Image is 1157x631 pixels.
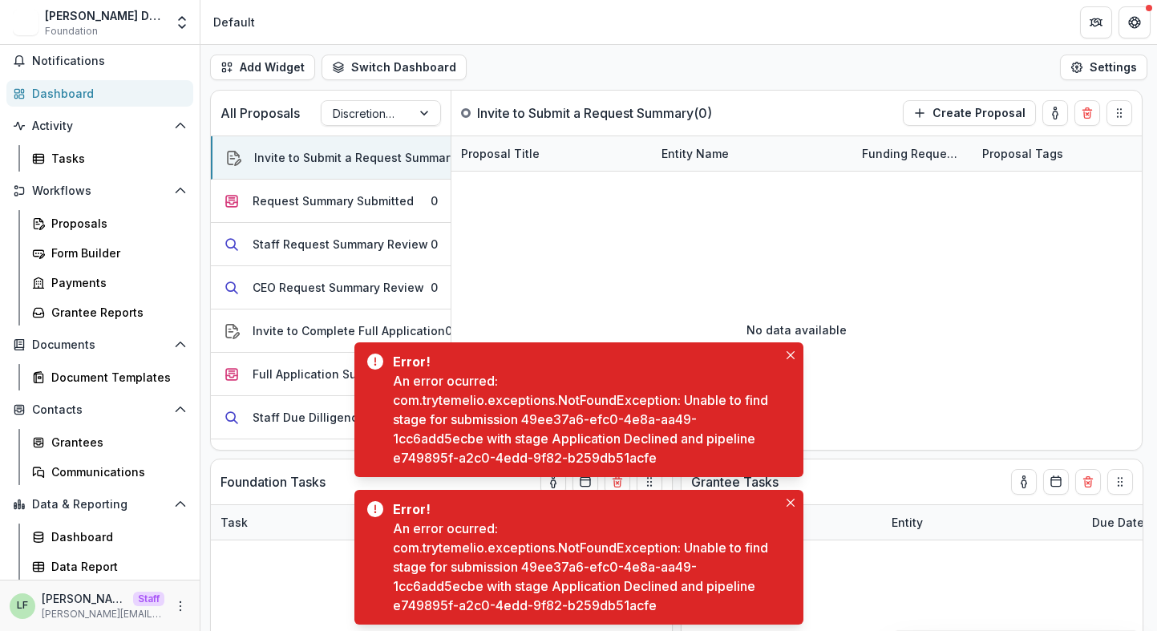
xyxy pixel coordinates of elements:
[17,601,28,611] div: Lucy Fey
[26,524,193,550] a: Dashboard
[6,397,193,423] button: Open Contacts
[1060,55,1147,80] button: Settings
[26,553,193,580] a: Data Report
[652,136,852,171] div: Entity Name
[322,55,467,80] button: Switch Dashboard
[51,434,180,451] div: Grantees
[253,236,428,253] div: Staff Request Summary Review
[51,245,180,261] div: Form Builder
[852,136,973,171] div: Funding Requested
[213,14,255,30] div: Default
[45,7,164,24] div: [PERSON_NAME] Data Sandbox
[1074,100,1100,126] button: Delete card
[13,10,38,35] img: Frist Data Sandbox
[51,558,180,575] div: Data Report
[26,210,193,237] a: Proposals
[1080,6,1112,38] button: Partners
[451,145,549,162] div: Proposal Title
[211,223,451,266] button: Staff Request Summary Review0
[51,304,180,321] div: Grantee Reports
[26,240,193,266] a: Form Builder
[32,55,187,68] span: Notifications
[6,80,193,107] a: Dashboard
[211,514,257,531] div: Task
[51,274,180,291] div: Payments
[210,55,315,80] button: Add Widget
[26,145,193,172] a: Tasks
[605,469,630,495] button: Delete card
[211,353,451,396] button: Full Application Submitted0
[431,236,438,253] div: 0
[1042,100,1068,126] button: toggle-assigned-to-me
[253,322,445,339] div: Invite to Complete Full Application
[211,180,451,223] button: Request Summary Submitted0
[691,472,779,491] p: Grantee Tasks
[1082,514,1154,531] div: Due Date
[477,103,712,123] p: Invite to Submit a Request Summary ( 0 )
[1075,469,1101,495] button: Delete card
[51,150,180,167] div: Tasks
[451,136,652,171] div: Proposal Title
[32,403,168,417] span: Contacts
[26,269,193,296] a: Payments
[133,592,164,606] p: Staff
[572,469,598,495] button: Calendar
[211,505,411,540] div: Task
[1107,469,1133,495] button: Drag
[431,279,438,296] div: 0
[652,145,738,162] div: Entity Name
[32,498,168,512] span: Data & Reporting
[171,6,193,38] button: Open entity switcher
[6,113,193,139] button: Open Activity
[746,322,847,338] p: No data available
[26,429,193,455] a: Grantees
[540,469,566,495] button: toggle-assigned-to-me
[171,597,190,616] button: More
[253,192,414,209] div: Request Summary Submitted
[781,493,800,512] button: Close
[6,332,193,358] button: Open Documents
[882,505,1082,540] div: Entity
[42,590,127,607] p: [PERSON_NAME]
[253,366,399,382] div: Full Application Submitted
[32,119,168,133] span: Activity
[431,192,438,209] div: 0
[211,309,451,353] button: Invite to Complete Full Application0
[45,24,98,38] span: Foundation
[6,491,193,517] button: Open Data & Reporting
[42,607,164,621] p: [PERSON_NAME][EMAIL_ADDRESS][DOMAIN_NAME]
[781,346,800,365] button: Close
[51,215,180,232] div: Proposals
[211,396,451,439] button: Staff Due Dilligence0
[6,178,193,204] button: Open Workflows
[393,519,778,615] div: An error ocurred: com.trytemelio.exceptions.NotFoundException: Unable to find stage for submissio...
[32,338,168,352] span: Documents
[51,528,180,545] div: Dashboard
[253,409,365,426] div: Staff Due Dilligence
[220,103,300,123] p: All Proposals
[26,364,193,390] a: Document Templates
[207,10,261,34] nav: breadcrumb
[26,459,193,485] a: Communications
[393,352,771,371] div: Error!
[211,136,451,180] button: Invite to Submit a Request Summary0
[1011,469,1037,495] button: toggle-assigned-to-me
[393,500,771,519] div: Error!
[852,145,973,162] div: Funding Requested
[1119,6,1151,38] button: Get Help
[882,514,932,531] div: Entity
[445,322,452,339] div: 0
[1106,100,1132,126] button: Drag
[393,371,778,467] div: An error ocurred: com.trytemelio.exceptions.NotFoundException: Unable to find stage for submissio...
[637,469,662,495] button: Drag
[211,266,451,309] button: CEO Request Summary Review0
[1043,469,1069,495] button: Calendar
[220,472,326,491] p: Foundation Tasks
[6,48,193,74] button: Notifications
[32,184,168,198] span: Workflows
